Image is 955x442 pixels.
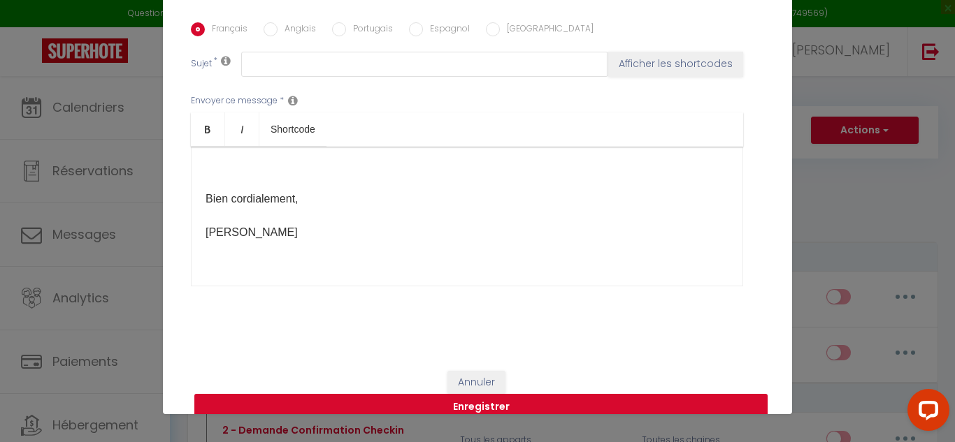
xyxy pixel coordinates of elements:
[225,112,259,146] a: Italic
[278,22,316,38] label: Anglais
[191,112,225,146] a: Bold
[259,112,326,146] a: Shortcode
[346,22,393,38] label: Portugais
[447,371,505,395] button: Annuler
[191,94,278,108] label: Envoyer ce message
[194,394,768,420] button: Enregistrer
[191,147,743,286] div: ​
[500,22,594,38] label: [GEOGRAPHIC_DATA]
[205,22,247,38] label: Français
[896,383,955,442] iframe: LiveChat chat widget
[191,57,212,72] label: Sujet
[608,52,743,77] button: Afficher les shortcodes
[221,55,231,66] i: Subject
[423,22,470,38] label: Espagnol
[288,95,298,106] i: Message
